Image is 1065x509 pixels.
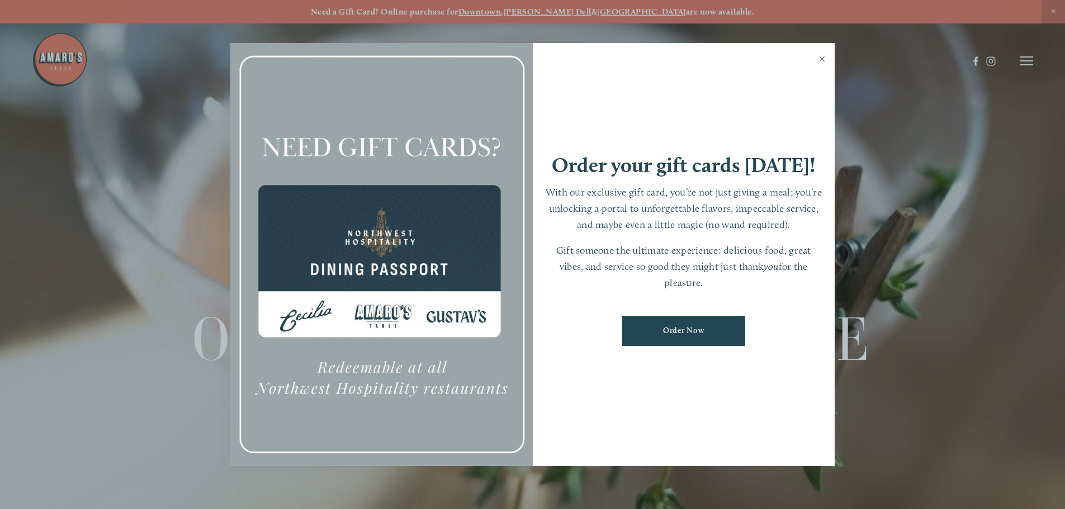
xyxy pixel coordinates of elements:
p: Gift someone the ultimate experience: delicious food, great vibes, and service so good they might... [544,242,824,291]
em: you [764,260,779,272]
a: Order Now [622,316,745,346]
p: With our exclusive gift card, you’re not just giving a meal; you’re unlocking a portal to unforge... [544,184,824,232]
h1: Order your gift cards [DATE]! [552,155,816,175]
a: Close [811,45,833,76]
